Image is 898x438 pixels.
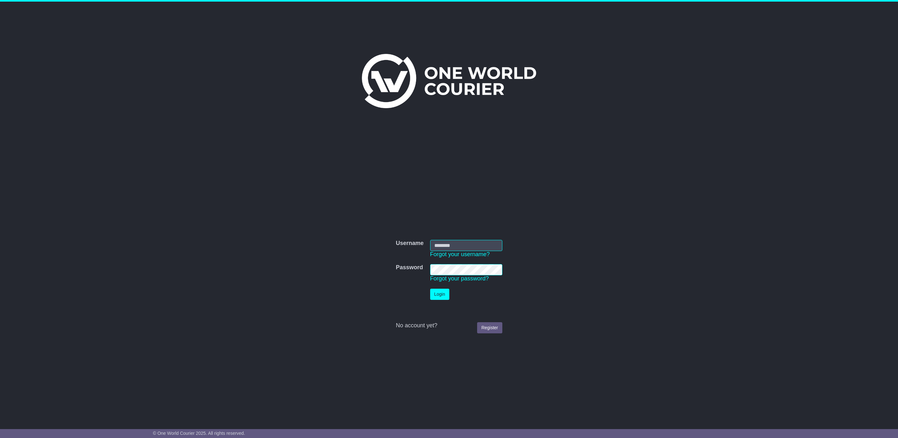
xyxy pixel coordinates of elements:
[362,54,536,108] img: One World
[396,264,423,271] label: Password
[477,322,502,333] a: Register
[396,240,423,247] label: Username
[430,251,490,257] a: Forgot your username?
[430,275,489,282] a: Forgot your password?
[153,431,245,436] span: © One World Courier 2025. All rights reserved.
[430,289,449,300] button: Login
[396,322,502,329] div: No account yet?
